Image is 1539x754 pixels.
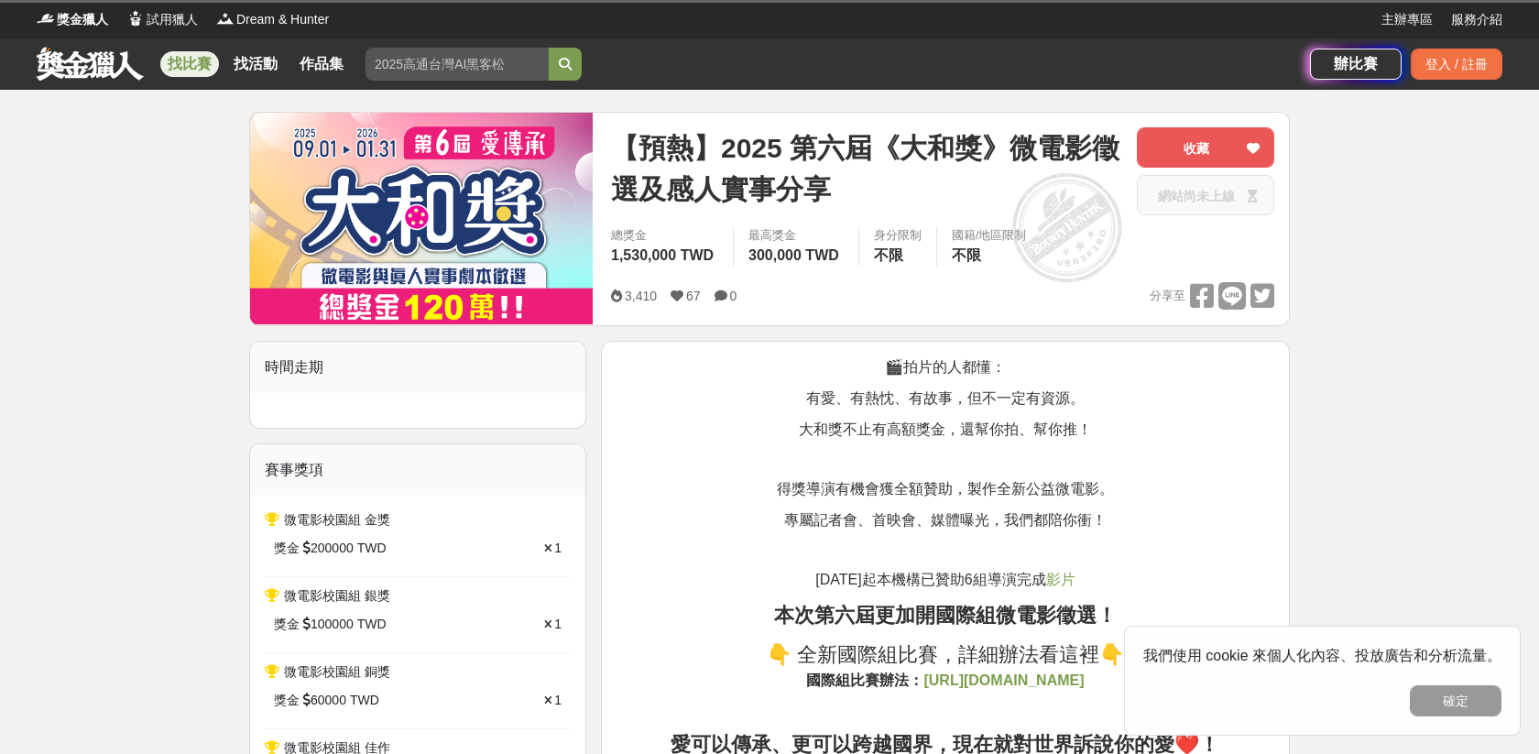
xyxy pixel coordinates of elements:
[874,226,922,245] div: 身分限制
[226,51,285,77] a: 找活動
[357,615,387,634] span: TWD
[777,481,1114,497] span: 得獎導演有機會獲全額贊助，製作全新公益微電影。
[311,539,354,558] span: 200000
[350,691,379,710] span: TWD
[57,10,108,29] span: 獎金獵人
[366,48,549,81] input: 2025高通台灣AI黑客松
[1046,573,1075,587] a: 影片
[748,247,839,263] span: 300,000 TWD
[784,512,1107,528] span: 專屬記者會、首映會、媒體曝光，我們都陪你衝！
[686,289,701,303] span: 67
[611,127,1122,210] span: 【預熱】2025 第六屆《大和獎》微電影徵選及感人實事分享
[274,615,300,634] span: 獎金
[126,10,198,29] a: Logo試用獵人
[748,226,844,245] span: 最高獎金
[625,289,657,303] span: 3,410
[311,615,354,634] span: 100000
[284,512,390,527] span: 微電影校園組 金獎
[1411,49,1502,80] div: 登入 / 註冊
[311,691,346,710] span: 60000
[815,572,1045,587] span: [DATE]起本機構已贊助6組導演完成
[1310,49,1402,80] a: 辦比賽
[885,359,1006,375] span: 🎬拍片的人都懂：
[806,390,1085,406] span: 有愛、有熱忱、有故事，但不一定有資源。
[292,51,351,77] a: 作品集
[799,421,1092,437] span: 大和獎不止有高額獎金，還幫你拍、幫你推！
[160,51,219,77] a: 找比賽
[274,539,300,558] span: 獎金
[952,247,981,263] span: 不限
[216,9,235,27] img: Logo
[767,643,1124,666] span: 👇 全新國際組比賽，詳細辦法看這裡👇
[274,691,300,710] span: 獎金
[1143,648,1501,663] span: 我們使用 cookie 來個人化內容、投放廣告和分析流量。
[357,539,387,558] span: TWD
[952,226,1027,245] div: 國籍/地區限制
[730,289,737,303] span: 0
[1410,685,1501,716] button: 確定
[923,673,1084,688] a: [URL][DOMAIN_NAME]
[37,10,108,29] a: Logo獎金獵人
[554,617,562,631] span: 1
[147,10,198,29] span: 試用獵人
[611,226,718,245] span: 總獎金
[774,604,1117,627] strong: 本次第六屆更加開國際組微電影徵選！
[554,541,562,555] span: 1
[216,10,329,29] a: LogoDream & Hunter
[250,444,585,496] div: 賽事獎項
[1150,282,1185,310] span: 分享至
[250,342,585,393] div: 時間走期
[611,247,714,263] span: 1,530,000 TWD
[923,672,1084,688] strong: [URL][DOMAIN_NAME]
[1137,175,1274,215] button: 網站尚未上線
[874,247,903,263] span: 不限
[1381,10,1433,29] a: 主辦專區
[37,9,55,27] img: Logo
[1451,10,1502,29] a: 服務介紹
[554,693,562,707] span: 1
[284,664,390,679] span: 微電影校園組 銅獎
[1046,572,1075,587] span: 影片
[1137,127,1274,168] button: 收藏
[806,672,923,688] strong: 國際組比賽辦法：
[284,588,390,603] span: 微電影校園組 銀獎
[250,113,593,324] img: Cover Image
[236,10,329,29] span: Dream & Hunter
[126,9,145,27] img: Logo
